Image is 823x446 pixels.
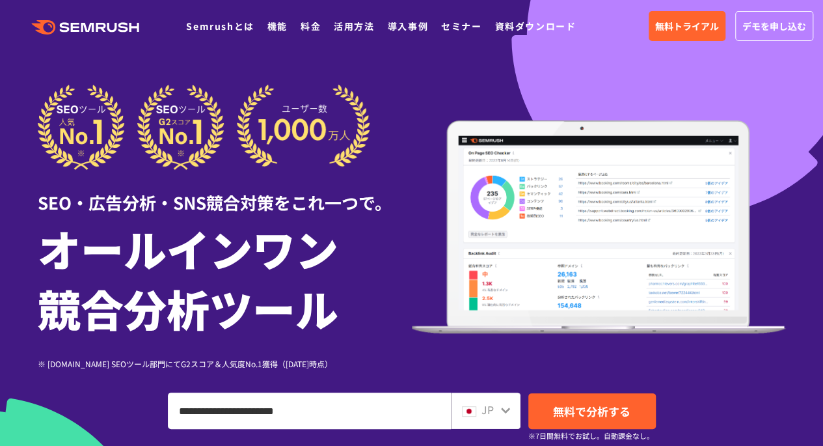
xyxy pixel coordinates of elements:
[655,19,719,33] span: 無料トライアル
[38,357,412,370] div: ※ [DOMAIN_NAME] SEOツール部門にてG2スコア＆人気度No.1獲得（[DATE]時点）
[481,402,494,417] span: JP
[186,20,254,33] a: Semrushとは
[735,11,813,41] a: デモを申し込む
[301,20,321,33] a: 料金
[388,20,428,33] a: 導入事例
[649,11,725,41] a: 無料トライアル
[38,218,412,338] h1: オールインワン 競合分析ツール
[553,403,630,419] span: 無料で分析する
[38,170,412,215] div: SEO・広告分析・SNS競合対策をこれ一つで。
[494,20,576,33] a: 資料ダウンロード
[267,20,288,33] a: 機能
[742,19,806,33] span: デモを申し込む
[169,393,450,428] input: ドメイン、キーワードまたはURLを入力してください
[528,393,656,429] a: 無料で分析する
[528,430,654,442] small: ※7日間無料でお試し。自動課金なし。
[441,20,481,33] a: セミナー
[334,20,374,33] a: 活用方法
